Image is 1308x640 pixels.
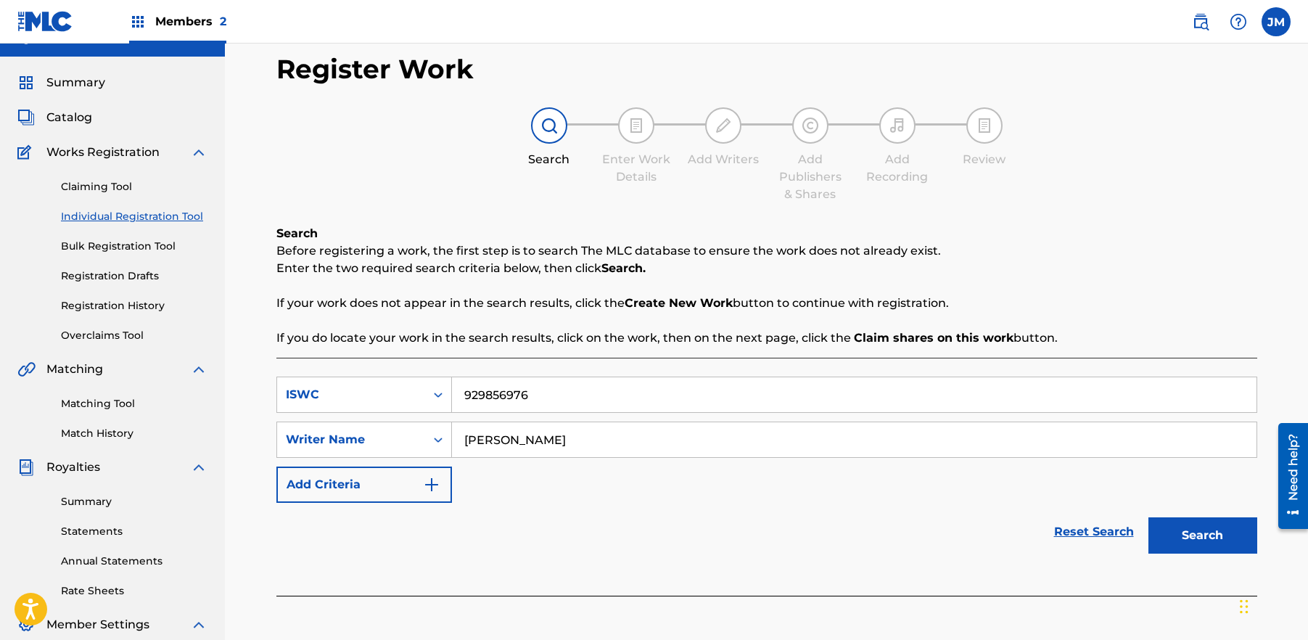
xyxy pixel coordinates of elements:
[948,151,1021,168] div: Review
[1047,516,1141,548] a: Reset Search
[276,295,1257,312] p: If your work does not appear in the search results, click the button to continue with registration.
[1186,7,1215,36] a: Public Search
[1262,7,1291,36] div: User Menu
[46,74,105,91] span: Summary
[687,151,760,168] div: Add Writers
[1224,7,1253,36] div: Help
[600,151,672,186] div: Enter Work Details
[276,260,1257,277] p: Enter the two required search criteria below, then click
[1148,517,1257,554] button: Search
[190,144,207,161] img: expand
[46,616,149,633] span: Member Settings
[190,616,207,633] img: expand
[276,467,452,503] button: Add Criteria
[61,583,207,599] a: Rate Sheets
[1240,585,1249,628] div: Drag
[513,151,585,168] div: Search
[61,179,207,194] a: Claiming Tool
[17,74,35,91] img: Summary
[286,386,416,403] div: ISWC
[46,144,160,161] span: Works Registration
[61,426,207,441] a: Match History
[861,151,934,186] div: Add Recording
[628,117,645,134] img: step indicator icon for Enter Work Details
[423,476,440,493] img: 9d2ae6d4665cec9f34b9.svg
[46,459,100,476] span: Royalties
[976,117,993,134] img: step indicator icon for Review
[889,117,906,134] img: step indicator icon for Add Recording
[17,616,35,633] img: Member Settings
[276,226,318,240] b: Search
[17,144,36,161] img: Works Registration
[625,296,733,310] strong: Create New Work
[61,554,207,569] a: Annual Statements
[46,109,92,126] span: Catalog
[854,331,1013,345] strong: Claim shares on this work
[17,361,36,378] img: Matching
[61,396,207,411] a: Matching Tool
[155,13,226,30] span: Members
[17,109,92,126] a: CatalogCatalog
[276,53,474,86] h2: Register Work
[802,117,819,134] img: step indicator icon for Add Publishers & Shares
[61,239,207,254] a: Bulk Registration Tool
[774,151,847,203] div: Add Publishers & Shares
[540,117,558,134] img: step indicator icon for Search
[601,261,646,275] strong: Search.
[190,459,207,476] img: expand
[46,361,103,378] span: Matching
[17,11,73,32] img: MLC Logo
[17,459,35,476] img: Royalties
[1235,570,1308,640] iframe: Chat Widget
[61,328,207,343] a: Overclaims Tool
[276,242,1257,260] p: Before registering a work, the first step is to search The MLC database to ensure the work does n...
[61,494,207,509] a: Summary
[17,74,105,91] a: SummarySummary
[1267,416,1308,536] iframe: Resource Center
[715,117,732,134] img: step indicator icon for Add Writers
[129,13,147,30] img: Top Rightsholders
[1192,13,1209,30] img: search
[1230,13,1247,30] img: help
[61,268,207,284] a: Registration Drafts
[276,329,1257,347] p: If you do locate your work in the search results, click on the work, then on the next page, click...
[61,209,207,224] a: Individual Registration Tool
[17,109,35,126] img: Catalog
[190,361,207,378] img: expand
[61,298,207,313] a: Registration History
[276,377,1257,561] form: Search Form
[286,431,416,448] div: Writer Name
[220,15,226,28] span: 2
[61,524,207,539] a: Statements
